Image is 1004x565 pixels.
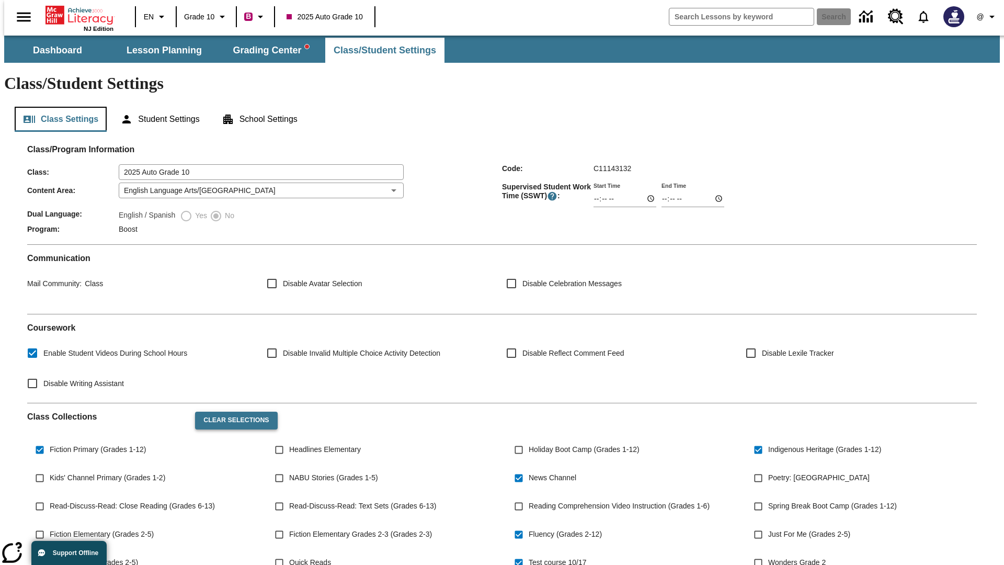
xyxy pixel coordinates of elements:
[5,38,110,63] button: Dashboard
[50,501,215,512] span: Read-Discuss-Read: Close Reading (Grades 6-13)
[27,412,187,422] h2: Class Collections
[180,7,233,26] button: Grade: Grade 10, Select a grade
[8,2,39,32] button: Open side menu
[768,529,850,540] span: Just For Me (Grades 2-5)
[971,7,1004,26] button: Profile/Settings
[522,348,624,359] span: Disable Reflect Comment Feed
[529,444,640,455] span: Holiday Boot Camp (Grades 1-12)
[27,279,82,288] span: Mail Community :
[119,210,175,222] label: English / Spanish
[502,164,594,173] span: Code :
[283,348,440,359] span: Disable Invalid Multiple Choice Activity Detection
[882,3,910,31] a: Resource Center, Will open in new tab
[27,323,977,333] h2: Course work
[768,472,870,483] span: Poetry: [GEOGRAPHIC_DATA]
[594,182,620,189] label: Start Time
[943,6,964,27] img: Avatar
[529,472,576,483] span: News Channel
[768,501,897,512] span: Spring Break Boot Camp (Grades 1-12)
[853,3,882,31] a: Data Center
[910,3,937,30] a: Notifications
[4,38,446,63] div: SubNavbar
[50,444,146,455] span: Fiction Primary (Grades 1-12)
[119,183,404,198] div: English Language Arts/[GEOGRAPHIC_DATA]
[529,529,602,540] span: Fluency (Grades 2-12)
[246,10,251,23] span: B
[502,183,594,201] span: Supervised Student Work Time (SSWT) :
[119,225,138,233] span: Boost
[195,412,277,430] button: Clear Selections
[283,278,362,289] span: Disable Avatar Selection
[289,444,361,455] span: Headlines Elementary
[127,44,202,56] span: Lesson Planning
[27,323,977,394] div: Coursework
[139,7,173,26] button: Language: EN, Select a language
[184,12,214,22] span: Grade 10
[289,472,378,483] span: NABU Stories (Grades 1-5)
[4,36,1000,63] div: SubNavbar
[31,541,107,565] button: Support Offline
[522,278,622,289] span: Disable Celebration Messages
[45,4,113,32] div: Home
[661,182,686,189] label: End Time
[334,44,436,56] span: Class/Student Settings
[112,38,216,63] button: Lesson Planning
[233,44,309,56] span: Grading Center
[119,164,404,180] input: Class
[325,38,444,63] button: Class/Student Settings
[53,549,98,557] span: Support Offline
[43,348,187,359] span: Enable Student Videos During School Hours
[762,348,834,359] span: Disable Lexile Tracker
[529,501,710,512] span: Reading Comprehension Video Instruction (Grades 1-6)
[222,210,234,221] span: No
[144,12,154,22] span: EN
[27,253,977,306] div: Communication
[82,279,103,288] span: Class
[289,501,436,512] span: Read-Discuss-Read: Text Sets (Grades 6-13)
[976,12,984,22] span: @
[213,107,306,132] button: School Settings
[50,529,154,540] span: Fiction Elementary (Grades 2-5)
[289,529,432,540] span: Fiction Elementary Grades 2-3 (Grades 2-3)
[43,378,124,389] span: Disable Writing Assistant
[27,155,977,236] div: Class/Program Information
[594,164,631,173] span: C11143132
[287,12,362,22] span: 2025 Auto Grade 10
[240,7,271,26] button: Boost Class color is violet red. Change class color
[27,186,119,195] span: Content Area :
[15,107,989,132] div: Class/Student Settings
[112,107,208,132] button: Student Settings
[84,26,113,32] span: NJ Edition
[192,210,207,221] span: Yes
[50,472,165,483] span: Kids' Channel Primary (Grades 1-2)
[27,210,119,218] span: Dual Language :
[4,74,1000,93] h1: Class/Student Settings
[45,5,113,26] a: Home
[768,444,881,455] span: Indigenous Heritage (Grades 1-12)
[27,168,119,176] span: Class :
[305,44,309,49] svg: writing assistant alert
[219,38,323,63] button: Grading Center
[937,3,971,30] button: Select a new avatar
[547,191,557,201] button: Supervised Student Work Time is the timeframe when students can take LevelSet and when lessons ar...
[33,44,82,56] span: Dashboard
[669,8,814,25] input: search field
[15,107,107,132] button: Class Settings
[27,253,977,263] h2: Communication
[27,225,119,233] span: Program :
[27,144,977,154] h2: Class/Program Information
